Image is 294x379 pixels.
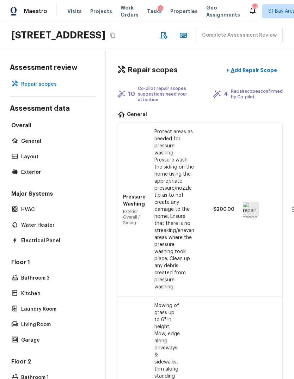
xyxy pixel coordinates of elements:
[21,153,91,160] p: Layout
[21,206,91,213] p: HVAC
[221,63,283,78] button: +Add Repair Scope
[21,275,91,282] p: Bathroom 3
[10,63,96,72] h4: Assessment review
[158,5,163,12] div: 1
[108,31,117,40] button: Copy Address
[121,4,139,18] span: Work Orders
[170,8,198,15] span: Properties
[231,88,283,100] p: Repair scopes confirmed by Co-pilot
[229,67,277,74] p: Add Repair Scope
[67,8,82,15] span: Visits
[10,122,96,131] h5: Overall
[10,258,96,268] h5: Floor 1
[21,81,91,88] p: Repair scopes
[224,90,228,98] h5: 4
[154,128,194,291] p: Protect areas as needed for pressure washing. Pressure wash the siding on the home using the appr...
[128,90,135,98] h5: 10
[21,337,91,344] p: Garage
[10,358,96,367] h5: Floor 2
[10,190,96,199] h5: Major Systems
[21,222,91,229] p: Water Heater
[123,193,146,207] p: Pressure Washing
[252,4,257,11] div: 544
[21,169,91,176] p: Exterior
[24,8,47,15] span: Maestro
[21,237,91,244] p: Electrical Panel
[127,111,147,120] p: General
[21,306,91,313] p: Laundry Room
[138,86,201,103] p: Co-pilot repair scopes suggestions need your attention
[123,209,146,226] p: Exterior Overall / Siding
[10,104,96,115] h4: Assessment data
[243,202,259,218] img: repair scope asset
[206,4,240,18] span: Geo Assignments
[21,321,91,328] p: Living Room
[128,66,178,75] h4: Repair scopes
[203,206,234,213] p: $200.00
[90,8,112,15] span: Projects
[147,9,162,14] span: Tasks
[21,290,91,297] p: Kitchen
[21,138,91,145] p: General
[11,29,105,42] h2: [STREET_ADDRESS]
